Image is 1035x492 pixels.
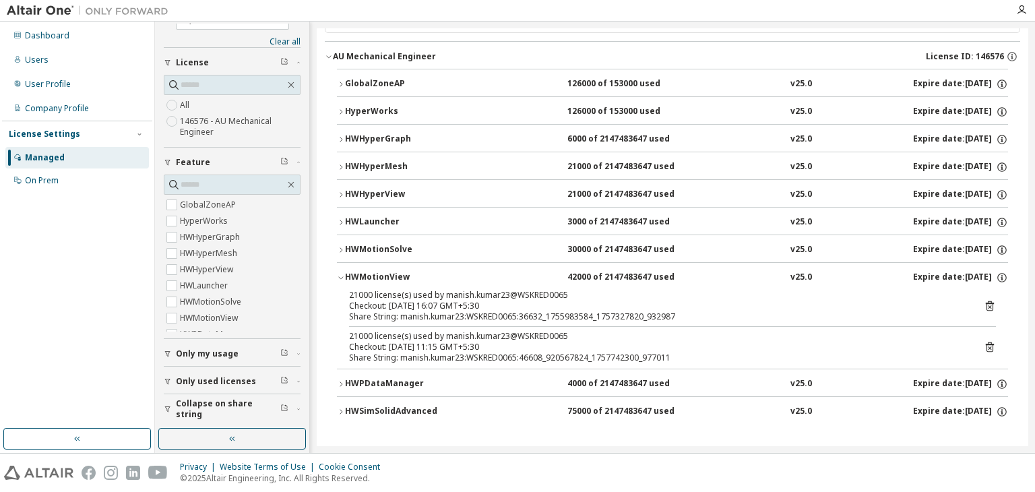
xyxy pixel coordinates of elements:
div: 21000 of 2147483647 used [567,189,689,201]
div: v25.0 [790,189,812,201]
button: HWSimSolidAdvanced75000 of 2147483647 usedv25.0Expire date:[DATE] [337,397,1008,427]
button: AU Mechanical EngineerLicense ID: 146576 [325,42,1020,71]
div: HWPDataManager [345,378,466,390]
div: Expire date: [DATE] [913,189,1008,201]
div: 75000 of 2147483647 used [567,406,689,418]
label: All [180,97,192,113]
button: GlobalZoneAP126000 of 153000 usedv25.0Expire date:[DATE] [337,69,1008,99]
div: Share String: manish.kumar23:WSKRED0065:36632_1755983584_1757327820_932987 [349,311,964,322]
img: youtube.svg [148,466,168,480]
span: Collapse on share string [176,398,280,420]
img: altair_logo.svg [4,466,73,480]
div: HWMotionSolve [345,244,466,256]
button: Collapse on share string [164,394,301,424]
button: HWPDataManager4000 of 2147483647 usedv25.0Expire date:[DATE] [337,369,1008,399]
div: Cookie Consent [319,462,388,472]
div: Checkout: [DATE] 11:15 GMT+5:30 [349,342,964,352]
div: License Settings [9,129,80,140]
span: License [176,57,209,68]
div: v25.0 [790,272,812,284]
div: v25.0 [790,406,812,418]
div: 21000 license(s) used by manish.kumar23@WSKRED0065 [349,331,964,342]
div: HWSimSolidAdvanced [345,406,466,418]
div: 21000 of 2147483647 used [567,161,689,173]
div: HWHyperGraph [345,133,466,146]
span: Clear filter [280,157,288,168]
img: linkedin.svg [126,466,140,480]
div: v25.0 [790,78,812,90]
div: AU Mechanical Engineer [333,51,436,62]
img: Altair One [7,4,175,18]
div: Expire date: [DATE] [913,272,1008,284]
div: Users [25,55,49,65]
label: HWMotionView [180,310,241,326]
div: v25.0 [790,161,812,173]
div: On Prem [25,175,59,186]
label: HyperWorks [180,213,230,229]
label: HWHyperGraph [180,229,243,245]
div: HyperWorks [345,106,466,118]
img: facebook.svg [82,466,96,480]
span: Clear filter [280,57,288,68]
span: Only my usage [176,348,239,359]
button: HyperWorks126000 of 153000 usedv25.0Expire date:[DATE] [337,97,1008,127]
div: 30000 of 2147483647 used [567,244,689,256]
button: Only my usage [164,339,301,369]
div: Expire date: [DATE] [913,406,1008,418]
div: Expire date: [DATE] [913,244,1008,256]
div: v25.0 [790,378,812,390]
label: HWMotionSolve [180,294,244,310]
div: GlobalZoneAP [345,78,466,90]
label: HWHyperMesh [180,245,240,262]
div: HWLauncher [345,216,466,228]
img: instagram.svg [104,466,118,480]
button: HWHyperView21000 of 2147483647 usedv25.0Expire date:[DATE] [337,180,1008,210]
span: Clear filter [280,404,288,414]
div: 42000 of 2147483647 used [567,272,689,284]
div: Website Terms of Use [220,462,319,472]
div: 21000 license(s) used by manish.kumar23@WSKRED0065 [349,290,964,301]
div: Expire date: [DATE] [913,378,1008,390]
label: HWPDataManager [180,326,253,342]
div: Share String: manish.kumar23:WSKRED0065:46608_920567824_1757742300_977011 [349,352,964,363]
button: HWLauncher3000 of 2147483647 usedv25.0Expire date:[DATE] [337,208,1008,237]
div: Dashboard [25,30,69,41]
p: © 2025 Altair Engineering, Inc. All Rights Reserved. [180,472,388,484]
button: License [164,48,301,78]
div: Expire date: [DATE] [913,78,1008,90]
div: Expire date: [DATE] [913,106,1008,118]
span: Feature [176,157,210,168]
div: HWMotionView [345,272,466,284]
div: Expire date: [DATE] [913,216,1008,228]
div: Company Profile [25,103,89,114]
div: Privacy [180,462,220,472]
div: User Profile [25,79,71,90]
div: HWHyperMesh [345,161,466,173]
span: Clear filter [280,348,288,359]
div: Expire date: [DATE] [913,161,1008,173]
label: 146576 - AU Mechanical Engineer [180,113,301,140]
div: v25.0 [790,106,812,118]
div: Managed [25,152,65,163]
button: HWHyperMesh21000 of 2147483647 usedv25.0Expire date:[DATE] [337,152,1008,182]
button: HWHyperGraph6000 of 2147483647 usedv25.0Expire date:[DATE] [337,125,1008,154]
div: Expire date: [DATE] [913,133,1008,146]
a: Clear all [164,36,301,47]
div: 4000 of 2147483647 used [567,378,689,390]
div: Checkout: [DATE] 16:07 GMT+5:30 [349,301,964,311]
span: Clear filter [280,376,288,387]
div: v25.0 [790,244,812,256]
button: Feature [164,148,301,177]
button: Only used licenses [164,367,301,396]
label: HWLauncher [180,278,230,294]
div: 6000 of 2147483647 used [567,133,689,146]
div: HWHyperView [345,189,466,201]
button: HWMotionView42000 of 2147483647 usedv25.0Expire date:[DATE] [337,263,1008,293]
div: v25.0 [790,133,812,146]
label: GlobalZoneAP [180,197,239,213]
button: HWMotionSolve30000 of 2147483647 usedv25.0Expire date:[DATE] [337,235,1008,265]
div: 3000 of 2147483647 used [567,216,689,228]
div: 126000 of 153000 used [567,78,689,90]
div: 126000 of 153000 used [567,106,689,118]
span: License ID: 146576 [926,51,1004,62]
